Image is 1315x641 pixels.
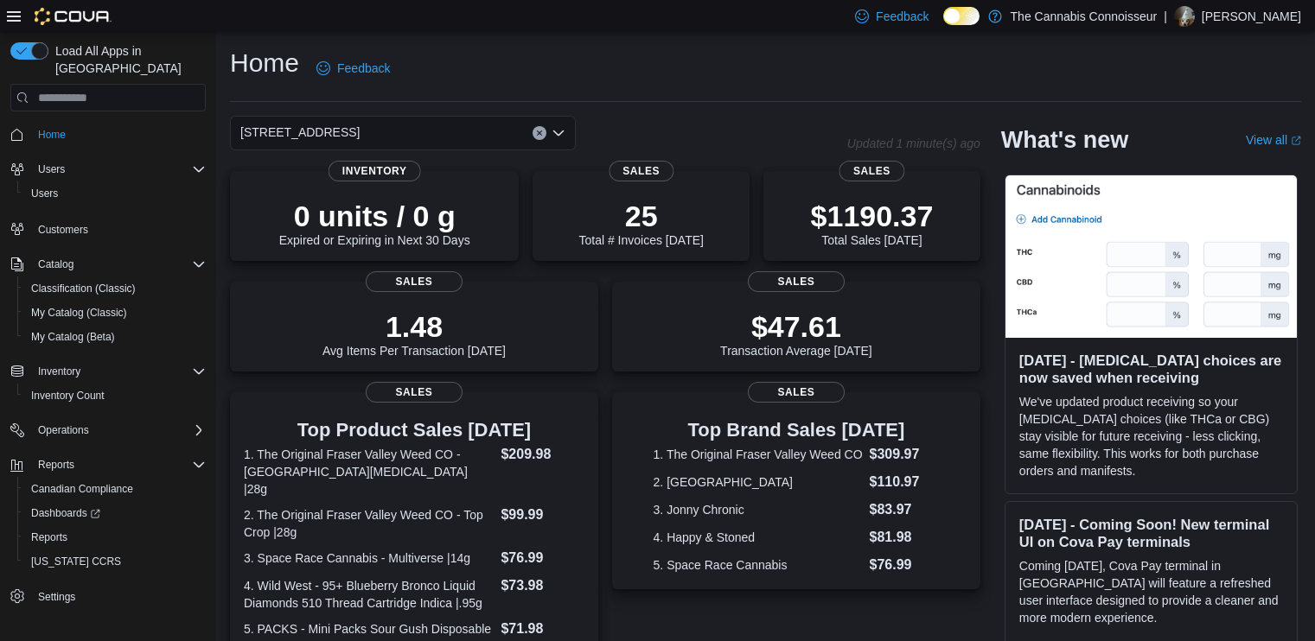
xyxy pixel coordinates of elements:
button: Classification (Classic) [17,276,213,301]
dt: 5. Space Race Cannabis [654,556,863,574]
span: Sales [366,271,463,292]
span: Operations [31,420,206,441]
img: Cova [35,8,112,25]
button: [US_STATE] CCRS [17,549,213,574]
div: Avg Items Per Transaction [DATE] [322,309,506,358]
span: Dashboards [31,506,100,520]
a: Inventory Count [24,385,112,406]
a: Classification (Classic) [24,278,143,299]
span: Classification (Classic) [31,282,136,295]
span: Inventory [329,161,421,181]
button: My Catalog (Classic) [17,301,213,325]
span: Customers [38,223,88,237]
span: My Catalog (Beta) [31,330,115,344]
h3: [DATE] - Coming Soon! New terminal UI on Cova Pay terminals [1019,516,1283,550]
span: Canadian Compliance [24,479,206,499]
span: Catalog [38,257,73,271]
span: Sales [748,382,845,403]
span: Users [24,183,206,204]
span: Canadian Compliance [31,482,133,496]
button: Reports [17,525,213,549]
span: Users [31,187,58,200]
dd: $76.99 [870,555,940,575]
button: Reports [31,454,81,475]
span: Users [38,162,65,176]
span: [US_STATE] CCRS [31,555,121,568]
button: My Catalog (Beta) [17,325,213,349]
span: My Catalog (Beta) [24,327,206,347]
span: Reports [31,454,206,475]
dt: 2. The Original Fraser Valley Weed CO - Top Crop |28g [244,506,494,541]
dt: 3. Jonny Chronic [654,501,863,518]
a: View allExternal link [1246,133,1301,147]
dd: $73.98 [501,575,584,596]
span: Inventory Count [24,385,206,406]
dt: 4. Wild West - 95+ Blueberry Bronco Liquid Diamonds 510 Thread Cartridge Indica |.95g [244,577,494,612]
span: Inventory [38,365,80,378]
span: My Catalog (Classic) [24,302,206,323]
button: Home [3,122,213,147]
dd: $110.97 [870,472,940,492]
span: Load All Apps in [GEOGRAPHIC_DATA] [48,42,206,77]
span: Settings [38,590,75,604]
a: Canadian Compliance [24,479,140,499]
button: Inventory [31,361,87,382]
button: Users [3,157,213,181]
span: [STREET_ADDRESS] [240,122,360,143]
p: The Cannabis Connoisseur [1011,6,1158,27]
a: Feedback [310,51,397,86]
p: [PERSON_NAME] [1202,6,1301,27]
span: Operations [38,423,89,437]
span: Home [38,128,66,142]
button: Operations [3,418,213,442]
input: Dark Mode [943,7,980,25]
h3: [DATE] - [MEDICAL_DATA] choices are now saved when receiving [1019,352,1283,386]
dt: 2. [GEOGRAPHIC_DATA] [654,473,863,491]
p: | [1164,6,1167,27]
dt: 3. Space Race Cannabis - Multiverse |14g [244,549,494,567]
dt: 1. The Original Fraser Valley Weed CO [654,446,863,463]
dd: $81.98 [870,527,940,548]
div: Total Sales [DATE] [811,199,934,247]
span: Feedback [337,60,390,77]
dd: $83.97 [870,499,940,520]
div: Expired or Expiring in Next 30 Days [279,199,470,247]
span: Sales [748,271,845,292]
span: Inventory [31,361,206,382]
span: Dashboards [24,503,206,524]
dd: $209.98 [501,444,584,465]
button: Inventory [3,359,213,384]
button: Clear input [533,126,546,140]
span: Catalog [31,254,206,275]
span: Reports [38,458,74,472]
span: Feedback [876,8,929,25]
button: Catalog [31,254,80,275]
span: Classification (Classic) [24,278,206,299]
p: 25 [578,199,703,233]
dd: $71.98 [501,619,584,639]
span: Sales [366,382,463,403]
span: Sales [839,161,904,181]
button: Operations [31,420,96,441]
button: Settings [3,584,213,609]
span: Reports [24,527,206,548]
a: Reports [24,527,74,548]
p: 0 units / 0 g [279,199,470,233]
p: Updated 1 minute(s) ago [847,136,980,150]
span: My Catalog (Classic) [31,306,127,320]
dd: $76.99 [501,548,584,568]
a: Dashboards [17,501,213,525]
a: Customers [31,219,95,240]
dd: $99.99 [501,505,584,525]
span: Washington CCRS [24,551,206,572]
dd: $309.97 [870,444,940,465]
a: [US_STATE] CCRS [24,551,128,572]
svg: External link [1291,136,1301,146]
a: My Catalog (Beta) [24,327,122,347]
button: Users [17,181,213,206]
span: Reports [31,530,67,544]
a: Settings [31,587,82,607]
a: Users [24,183,65,204]
button: Reports [3,453,213,477]
dt: 1. The Original Fraser Valley Weed CO - [GEOGRAPHIC_DATA][MEDICAL_DATA] |28g [244,446,494,498]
